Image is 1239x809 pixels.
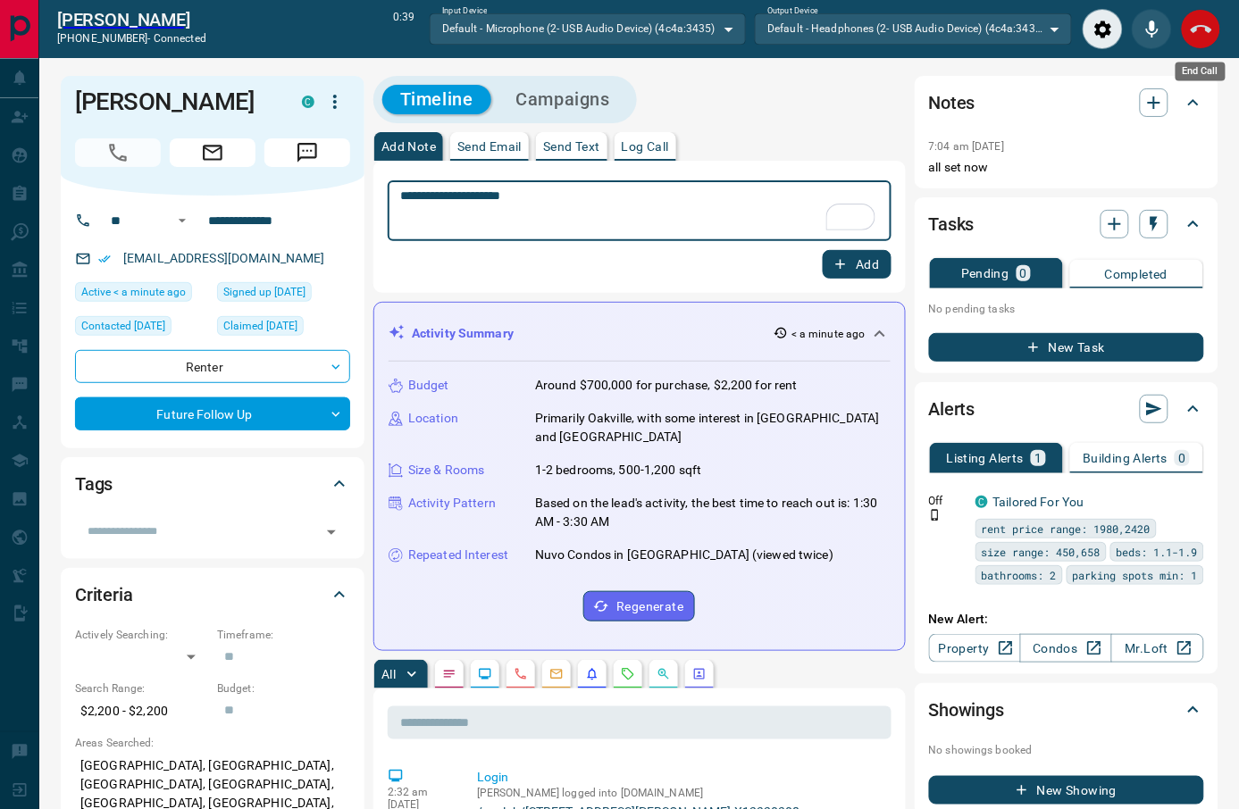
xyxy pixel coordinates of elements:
[1083,452,1168,464] p: Building Alerts
[217,282,350,307] div: Sat Jun 11 2022
[1073,566,1198,584] span: parking spots min: 1
[302,96,314,108] div: condos.ca
[929,388,1204,430] div: Alerts
[535,376,798,395] p: Around $700,000 for purchase, $2,200 for rent
[929,140,1005,153] p: 7:04 am [DATE]
[381,668,396,680] p: All
[929,493,965,509] p: Off
[1181,9,1221,49] div: End Call
[75,397,350,430] div: Future Follow Up
[430,13,747,44] div: Default - Microphone (2- USB Audio Device) (4c4a:3435)
[389,317,891,350] div: Activity Summary< a minute ago
[75,350,350,383] div: Renter
[791,326,866,342] p: < a minute ago
[75,282,208,307] div: Wed Oct 15 2025
[929,210,975,238] h2: Tasks
[75,573,350,616] div: Criteria
[982,543,1101,561] span: size range: 450,658
[929,395,975,423] h2: Alerts
[1178,452,1185,464] p: 0
[929,509,942,521] svg: Push Notification Only
[1176,62,1226,80] div: End Call
[408,409,458,428] p: Location
[75,580,133,609] h2: Criteria
[223,283,306,301] span: Signed up [DATE]
[929,296,1204,322] p: No pending tasks
[75,463,350,505] div: Tags
[514,667,528,681] svg: Calls
[929,776,1204,805] button: New Showing
[1083,9,1123,49] div: Audio Settings
[123,251,325,265] a: [EMAIL_ADDRESS][DOMAIN_NAME]
[172,210,193,231] button: Open
[154,32,206,45] span: connected
[1111,634,1203,663] a: Mr.Loft
[975,496,988,508] div: condos.ca
[75,470,113,498] h2: Tags
[170,138,255,167] span: Email
[75,696,208,726] p: $2,200 - $2,200
[621,667,635,681] svg: Requests
[929,158,1204,177] p: all set now
[549,667,564,681] svg: Emails
[75,735,350,751] p: Areas Searched:
[929,333,1204,362] button: New Task
[982,520,1151,538] span: rent price range: 1980,2420
[1132,9,1172,49] div: Mute
[993,495,1084,509] a: Tailored For You
[388,786,450,798] p: 2:32 am
[1117,543,1198,561] span: beds: 1.1-1.9
[929,81,1204,124] div: Notes
[75,680,208,696] p: Search Range:
[408,376,449,395] p: Budget
[692,667,707,681] svg: Agent Actions
[75,627,208,643] p: Actively Searching:
[535,409,891,446] p: Primarily Oakville, with some interest in [GEOGRAPHIC_DATA] and [GEOGRAPHIC_DATA]
[75,138,161,167] span: Call
[982,566,1057,584] span: bathrooms: 2
[382,85,491,114] button: Timeline
[81,317,165,335] span: Contacted [DATE]
[535,546,833,564] p: Nuvo Condos in [GEOGRAPHIC_DATA] (viewed twice)
[929,88,975,117] h2: Notes
[400,188,879,234] textarea: To enrich screen reader interactions, please activate Accessibility in Grammarly extension settings
[947,452,1025,464] p: Listing Alerts
[929,634,1021,663] a: Property
[543,140,600,153] p: Send Text
[929,203,1204,246] div: Tasks
[585,667,599,681] svg: Listing Alerts
[75,316,208,341] div: Thu Jul 17 2025
[929,610,1204,629] p: New Alert:
[535,461,702,480] p: 1-2 bedrooms, 500-1,200 sqft
[622,140,669,153] p: Log Call
[1020,267,1027,279] p: 0
[217,680,350,696] p: Budget:
[408,546,508,564] p: Repeated Interest
[408,461,485,480] p: Size & Rooms
[57,9,206,30] a: [PERSON_NAME]
[583,591,695,621] button: Regenerate
[1020,634,1112,663] a: Condos
[823,250,891,279] button: Add
[1034,452,1042,464] p: 1
[408,494,496,513] p: Activity Pattern
[319,520,344,545] button: Open
[393,9,414,49] p: 0:39
[929,688,1204,731] div: Showings
[57,30,206,46] p: [PHONE_NUMBER] -
[477,768,884,787] p: Login
[961,267,1009,279] p: Pending
[1105,268,1168,280] p: Completed
[478,667,492,681] svg: Lead Browsing Activity
[75,88,275,116] h1: [PERSON_NAME]
[412,324,514,343] p: Activity Summary
[929,696,1005,724] h2: Showings
[755,13,1072,44] div: Default - Headphones (2- USB Audio Device) (4c4a:3435)
[442,667,456,681] svg: Notes
[657,667,671,681] svg: Opportunities
[98,253,111,265] svg: Email Verified
[767,5,818,17] label: Output Device
[929,742,1204,758] p: No showings booked
[457,140,522,153] p: Send Email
